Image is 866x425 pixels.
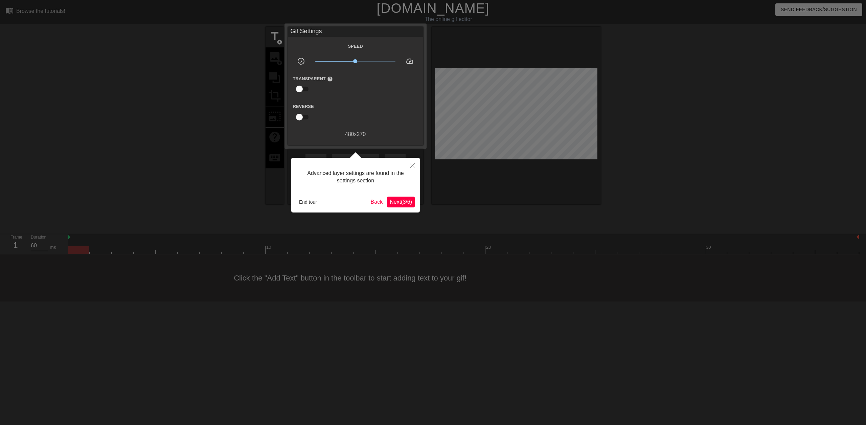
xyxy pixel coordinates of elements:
button: Close [405,158,420,173]
div: Advanced layer settings are found in the settings section [296,163,415,192]
span: Next ( 3 / 6 ) [390,199,412,205]
button: Back [368,197,386,207]
button: End tour [296,197,320,207]
button: Next [387,197,415,207]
